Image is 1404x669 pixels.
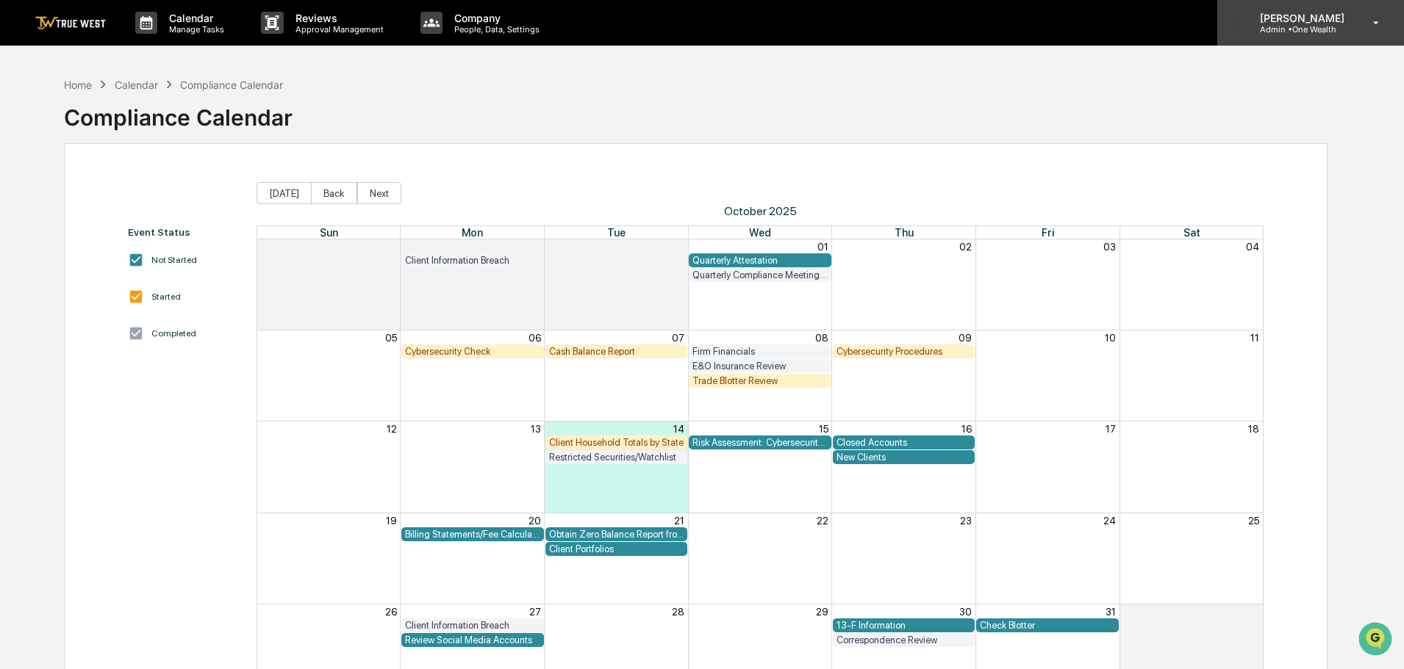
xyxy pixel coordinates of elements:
div: Firm Financials [692,346,828,357]
div: Obtain Zero Balance Report from Custodian [549,529,684,540]
span: Sun [320,226,338,239]
div: Started [151,292,181,302]
a: 🖐️Preclearance [9,294,101,321]
button: 13 [531,423,541,435]
div: New Clients [837,452,972,463]
div: 🖐️ [15,302,26,314]
div: Client Information Breach [405,620,540,631]
div: Cash Balance Report [549,346,684,357]
span: October 2025 [257,204,1264,218]
div: Closed Accounts [837,437,972,448]
button: 01 [1248,606,1259,618]
span: [DATE] [130,239,160,251]
button: Next [357,182,401,204]
div: 13-F Information [837,620,972,631]
button: [DATE] [257,182,312,204]
button: 05 [385,332,397,344]
button: 19 [386,515,397,527]
button: 06 [529,332,541,344]
button: 04 [1246,241,1259,253]
div: Billing Statements/Fee Calculations Report [405,529,540,540]
button: 27 [529,606,541,618]
span: Data Lookup [29,328,93,343]
button: 22 [817,515,828,527]
span: Attestations [121,300,182,315]
p: Admin • One Wealth [1248,24,1352,35]
button: Back [311,182,357,204]
button: 23 [960,515,972,527]
span: Mon [462,226,483,239]
button: 26 [385,606,397,618]
button: 11 [1250,332,1259,344]
button: Start new chat [250,117,268,134]
p: People, Data, Settings [443,24,547,35]
div: Client Household Totals by State [549,437,684,448]
div: Client Information Breach [405,255,540,266]
button: 31 [1106,606,1116,618]
a: Powered byPylon [104,364,178,375]
div: Review Social Media Accounts [405,634,540,646]
button: 14 [673,423,684,435]
span: Fri [1042,226,1054,239]
span: • [122,200,127,211]
img: 8933085812038_c878075ebb4cc5468115_72.jpg [31,112,57,139]
div: Calendar [115,79,158,91]
button: 15 [819,423,828,435]
p: [PERSON_NAME] [1248,12,1352,24]
p: Approval Management [284,24,391,35]
div: We're available if you need us! [66,127,202,139]
span: Sat [1183,226,1200,239]
div: Client Portfolios [549,543,684,554]
div: Home [64,79,92,91]
div: Cybersecurity Procedures [837,346,972,357]
span: [PERSON_NAME] [46,200,119,211]
span: [PERSON_NAME] [46,239,119,251]
img: Tammy Steffen [15,186,38,209]
div: Restricted Securities/Watchlist [549,452,684,463]
button: 10 [1105,332,1116,344]
button: 21 [674,515,684,527]
span: Wed [749,226,771,239]
button: 02 [959,241,972,253]
a: 🔎Data Lookup [9,322,99,349]
div: Not Started [151,255,197,265]
button: 20 [529,515,541,527]
span: Preclearance [29,300,95,315]
div: Cybersecurity Check [405,346,540,357]
div: Risk Assessment: Cybersecurity and Technology Vendor Review [692,437,828,448]
button: 08 [815,332,828,344]
img: Tammy Steffen [15,225,38,249]
img: logo [35,16,106,30]
button: 01 [817,241,828,253]
a: 🗄️Attestations [101,294,188,321]
button: 24 [1103,515,1116,527]
button: 03 [1103,241,1116,253]
div: Event Status [128,226,242,238]
button: See all [228,160,268,178]
div: E&O Insurance Review [692,361,828,372]
button: 25 [1248,515,1259,527]
div: Quarterly Attestation [692,255,828,266]
p: Calendar [157,12,232,24]
div: 🔎 [15,330,26,341]
button: 07 [672,332,684,344]
span: [DATE] [130,200,160,211]
div: Start new chat [66,112,241,127]
p: Company [443,12,547,24]
button: 09 [959,332,972,344]
img: 1746055101610-c473b297-6a78-478c-a979-82029cc54cd1 [15,112,41,139]
p: Reviews [284,12,391,24]
span: Tue [607,226,626,239]
button: 17 [1106,423,1116,435]
button: 29 [529,241,541,253]
span: Pylon [146,364,178,375]
div: Check Blotter [980,620,1115,631]
button: 30 [959,606,972,618]
iframe: Open customer support [1357,621,1397,660]
div: 🗄️ [107,302,118,314]
p: Manage Tasks [157,24,232,35]
span: • [122,239,127,251]
button: 12 [387,423,397,435]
